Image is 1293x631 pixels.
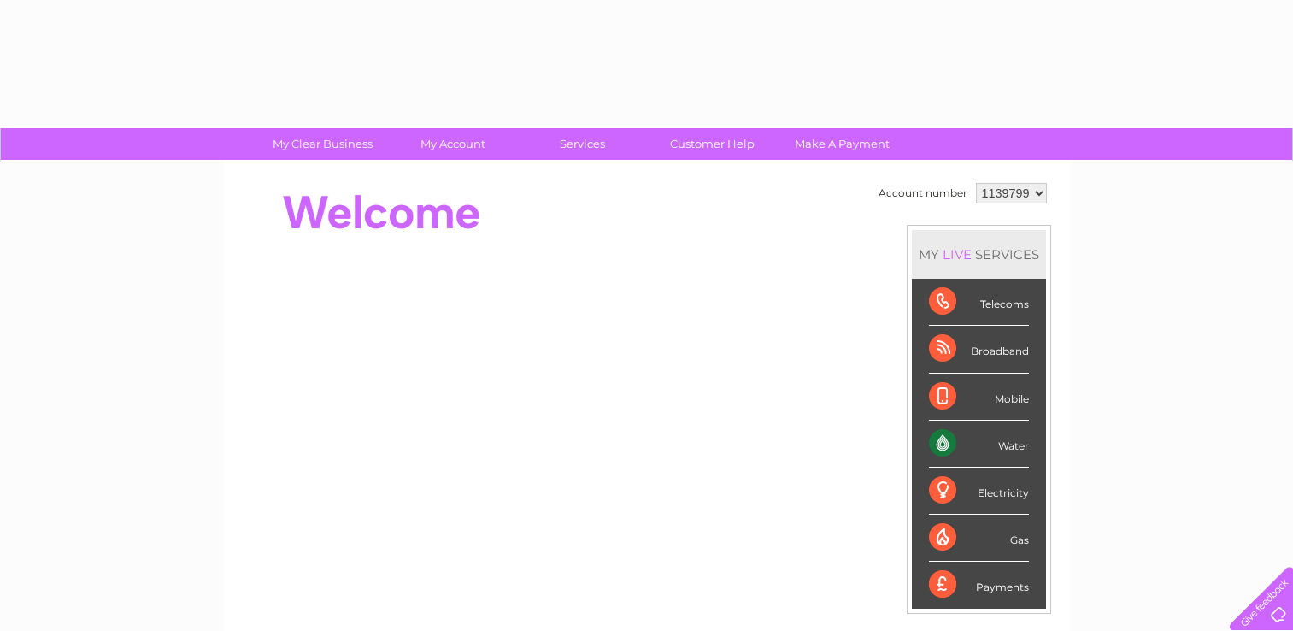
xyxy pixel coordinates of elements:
[642,128,783,160] a: Customer Help
[929,468,1029,515] div: Electricity
[382,128,523,160] a: My Account
[929,421,1029,468] div: Water
[874,179,972,208] td: Account number
[912,230,1046,279] div: MY SERVICES
[929,326,1029,373] div: Broadband
[772,128,913,160] a: Make A Payment
[929,374,1029,421] div: Mobile
[512,128,653,160] a: Services
[929,279,1029,326] div: Telecoms
[929,562,1029,608] div: Payments
[939,246,975,262] div: LIVE
[929,515,1029,562] div: Gas
[252,128,393,160] a: My Clear Business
